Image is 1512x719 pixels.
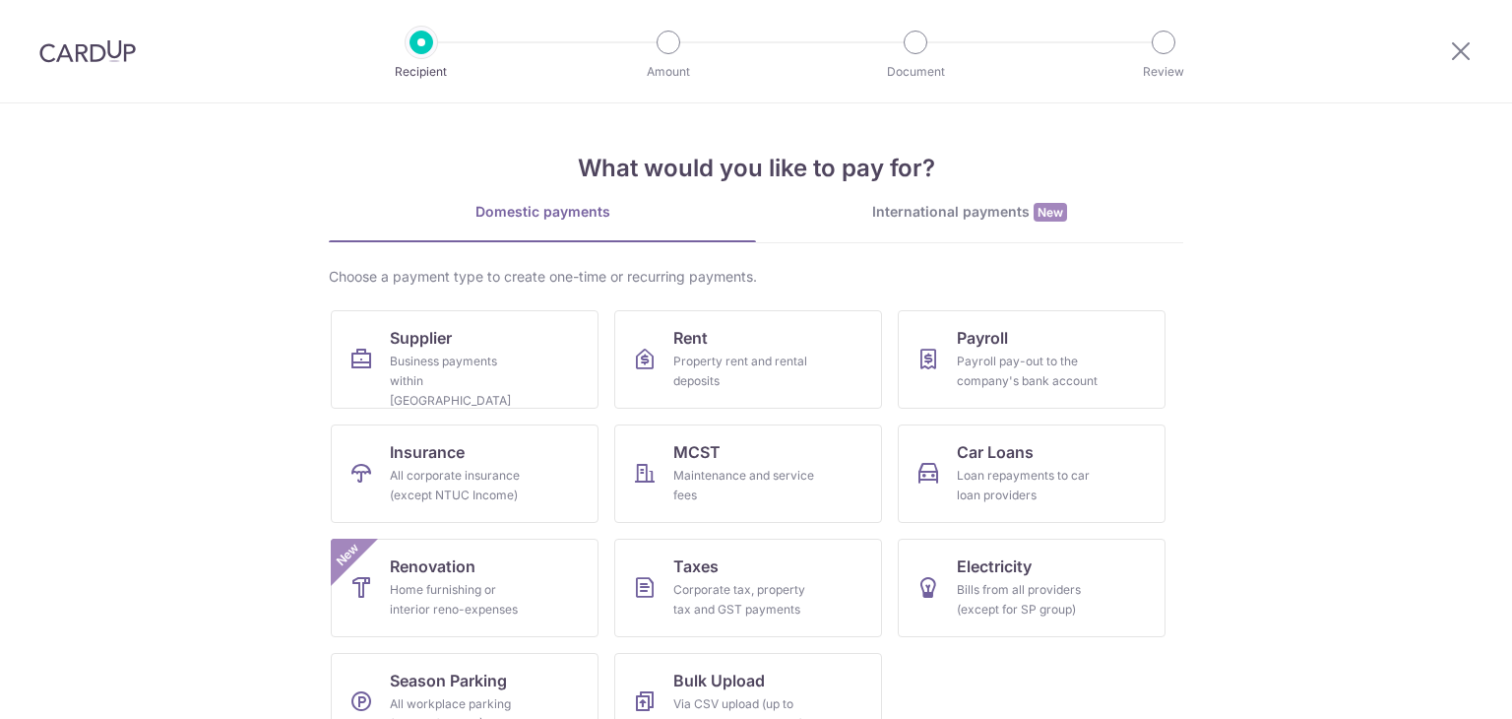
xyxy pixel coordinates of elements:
div: Corporate tax, property tax and GST payments [673,580,815,620]
span: Electricity [957,555,1032,578]
h4: What would you like to pay for? [329,151,1183,186]
div: Bills from all providers (except for SP group) [957,580,1099,620]
span: Season Parking [390,669,507,692]
a: TaxesCorporate tax, property tax and GST payments [614,539,882,637]
div: Property rent and rental deposits [673,352,815,391]
span: Car Loans [957,440,1034,464]
span: New [332,539,364,571]
a: SupplierBusiness payments within [GEOGRAPHIC_DATA] [331,310,598,409]
div: International payments [756,202,1183,223]
span: Taxes [673,555,719,578]
p: Amount [596,62,741,82]
span: Insurance [390,440,465,464]
div: Loan repayments to car loan providers [957,466,1099,505]
img: CardUp [39,39,136,63]
span: New [1034,203,1067,222]
span: Renovation [390,555,475,578]
p: Recipient [348,62,494,82]
span: Supplier [390,326,452,350]
a: ElectricityBills from all providers (except for SP group) [898,539,1165,637]
a: PayrollPayroll pay-out to the company's bank account [898,310,1165,409]
a: InsuranceAll corporate insurance (except NTUC Income) [331,425,598,523]
div: Choose a payment type to create one-time or recurring payments. [329,267,1183,287]
a: Car LoansLoan repayments to car loan providers [898,425,1165,523]
a: RentProperty rent and rental deposits [614,310,882,409]
div: Home furnishing or interior reno-expenses [390,580,532,620]
div: Domestic payments [329,202,756,222]
span: Rent [673,326,708,350]
div: Payroll pay-out to the company's bank account [957,352,1099,391]
span: MCST [673,440,721,464]
span: Bulk Upload [673,669,765,692]
div: All corporate insurance (except NTUC Income) [390,466,532,505]
p: Review [1091,62,1236,82]
div: Business payments within [GEOGRAPHIC_DATA] [390,352,532,411]
p: Document [843,62,988,82]
a: RenovationHome furnishing or interior reno-expensesNew [331,539,598,637]
span: Payroll [957,326,1008,350]
a: MCSTMaintenance and service fees [614,425,882,523]
div: Maintenance and service fees [673,466,815,505]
